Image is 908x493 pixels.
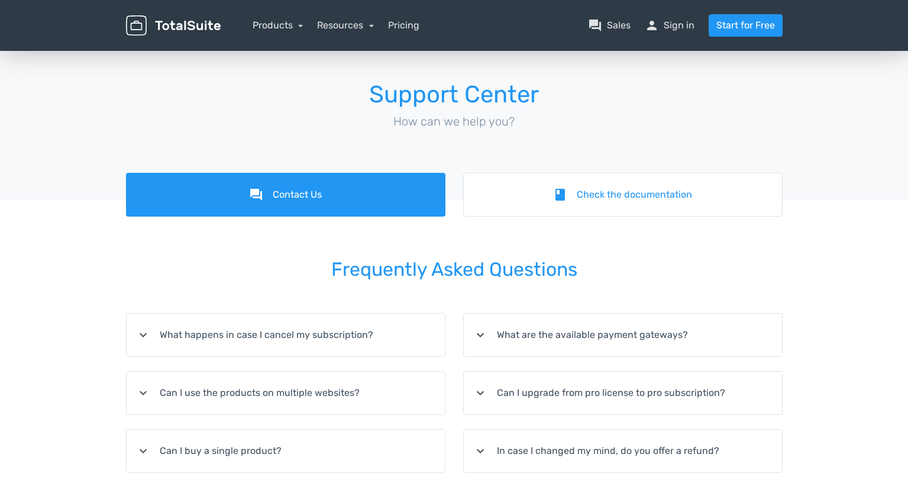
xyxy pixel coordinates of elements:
summary: expand_moreCan I upgrade from pro license to pro subscription? [464,372,782,414]
p: How can we help you? [126,112,783,130]
span: person [645,18,659,33]
i: expand_more [473,328,487,342]
i: expand_more [473,444,487,458]
a: bookCheck the documentation [463,173,783,217]
summary: expand_moreWhat happens in case I cancel my subscription? [127,314,445,356]
i: expand_more [136,328,150,342]
i: book [553,188,567,202]
summary: expand_moreWhat are the available payment gateways? [464,314,782,356]
a: Resources [317,20,374,31]
h1: Support Center [126,82,783,108]
a: question_answerSales [588,18,631,33]
a: personSign in [645,18,694,33]
summary: expand_moreCan I use the products on multiple websites? [127,372,445,414]
i: expand_more [136,386,150,400]
summary: expand_moreIn case I changed my mind, do you offer a refund? [464,430,782,472]
i: expand_more [473,386,487,400]
a: Products [253,20,303,31]
a: forumContact Us [126,173,445,217]
i: expand_more [136,444,150,458]
h2: Frequently Asked Questions [126,243,783,297]
img: TotalSuite for WordPress [126,15,221,36]
span: question_answer [588,18,602,33]
a: Pricing [388,18,419,33]
summary: expand_moreCan I buy a single product? [127,430,445,472]
i: forum [249,188,263,202]
a: Start for Free [709,14,783,37]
